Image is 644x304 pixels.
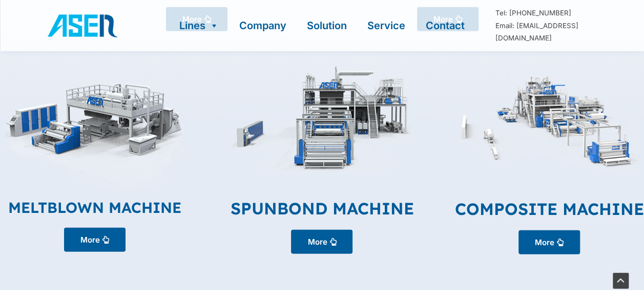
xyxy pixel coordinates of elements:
span: More [535,238,554,246]
img: Home 10 with ASEN Nonwoven Machine [232,52,411,188]
a: MELTBLOWN MACHINE [8,198,181,216]
a: Email: [EMAIL_ADDRESS][DOMAIN_NAME] [495,21,578,42]
a: Tel: [PHONE_NUMBER] [495,9,571,17]
a: More [291,230,352,254]
a: SPUNBOND MACHINE [230,198,413,219]
a: COMPOSITE MACHINE [454,199,643,219]
span: More [80,236,100,244]
img: Home 11 with ASEN Nonwoven Machine [460,52,639,188]
a: More [518,230,580,254]
a: More [64,228,126,252]
a: ASEN Nonwoven Machinery [45,19,120,30]
img: Home 9 with ASEN Nonwoven Machine [5,52,184,188]
span: More [307,238,327,246]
